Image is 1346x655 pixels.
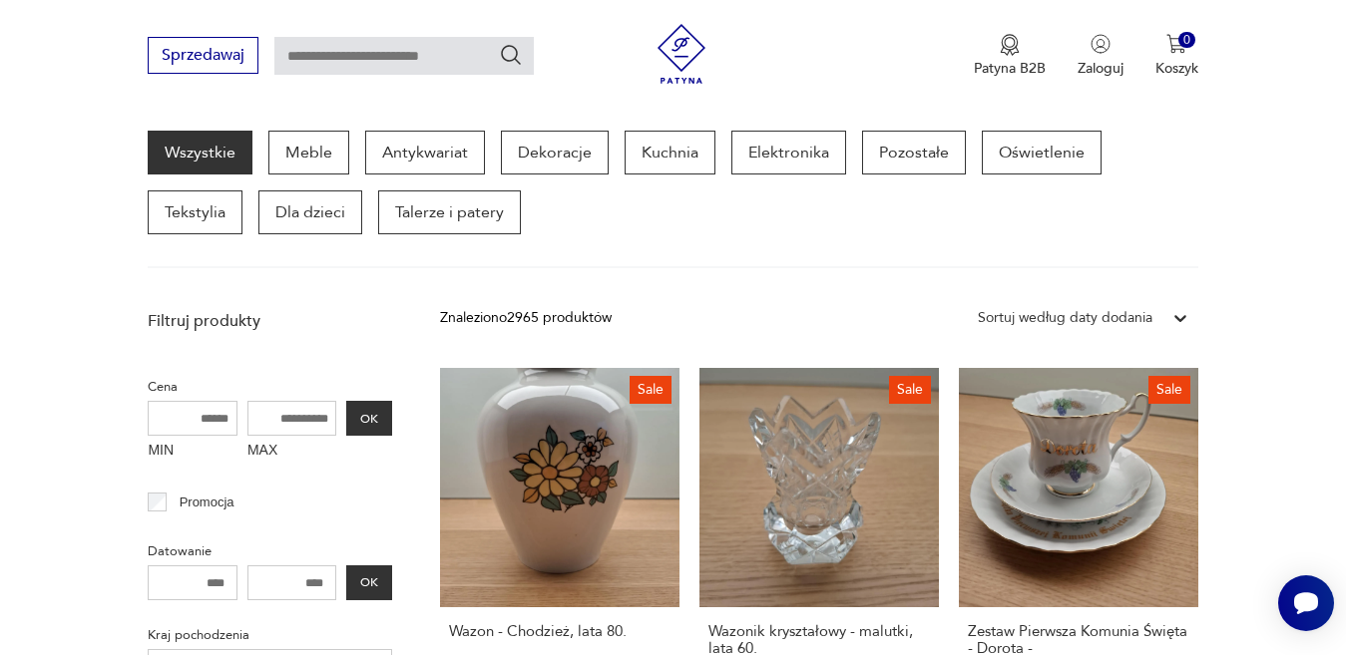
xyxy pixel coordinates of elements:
[148,131,252,174] a: Wszystkie
[1155,34,1198,78] button: 0Koszyk
[258,190,362,234] a: Dla dzieci
[440,307,612,329] div: Znaleziono 2965 produktów
[978,307,1152,329] div: Sortuj według daty dodania
[148,310,392,332] p: Filtruj produkty
[1078,59,1123,78] p: Zaloguj
[1091,34,1111,54] img: Ikonka użytkownika
[731,131,846,174] a: Elektronika
[449,623,671,640] h3: Wazon - Chodzież, lata 80.
[346,565,392,600] button: OK
[247,436,337,468] label: MAX
[501,131,609,174] a: Dekoracje
[148,436,237,468] label: MIN
[378,190,521,234] a: Talerze i patery
[862,131,966,174] a: Pozostałe
[625,131,715,174] a: Kuchnia
[148,376,392,398] p: Cena
[148,50,258,64] a: Sprzedawaj
[652,24,711,84] img: Patyna - sklep z meblami i dekoracjami vintage
[148,624,392,646] p: Kraj pochodzenia
[1166,34,1186,54] img: Ikona koszyka
[1178,32,1195,49] div: 0
[180,491,234,513] p: Promocja
[365,131,485,174] a: Antykwariat
[346,401,392,436] button: OK
[268,131,349,174] a: Meble
[1278,575,1334,631] iframe: Smartsupp widget button
[1000,34,1020,56] img: Ikona medalu
[148,190,242,234] a: Tekstylia
[148,37,258,74] button: Sprzedawaj
[1155,59,1198,78] p: Koszyk
[982,131,1102,174] a: Oświetlenie
[148,540,392,562] p: Datowanie
[1078,34,1123,78] button: Zaloguj
[974,59,1046,78] p: Patyna B2B
[974,34,1046,78] a: Ikona medaluPatyna B2B
[499,43,523,67] button: Szukaj
[974,34,1046,78] button: Patyna B2B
